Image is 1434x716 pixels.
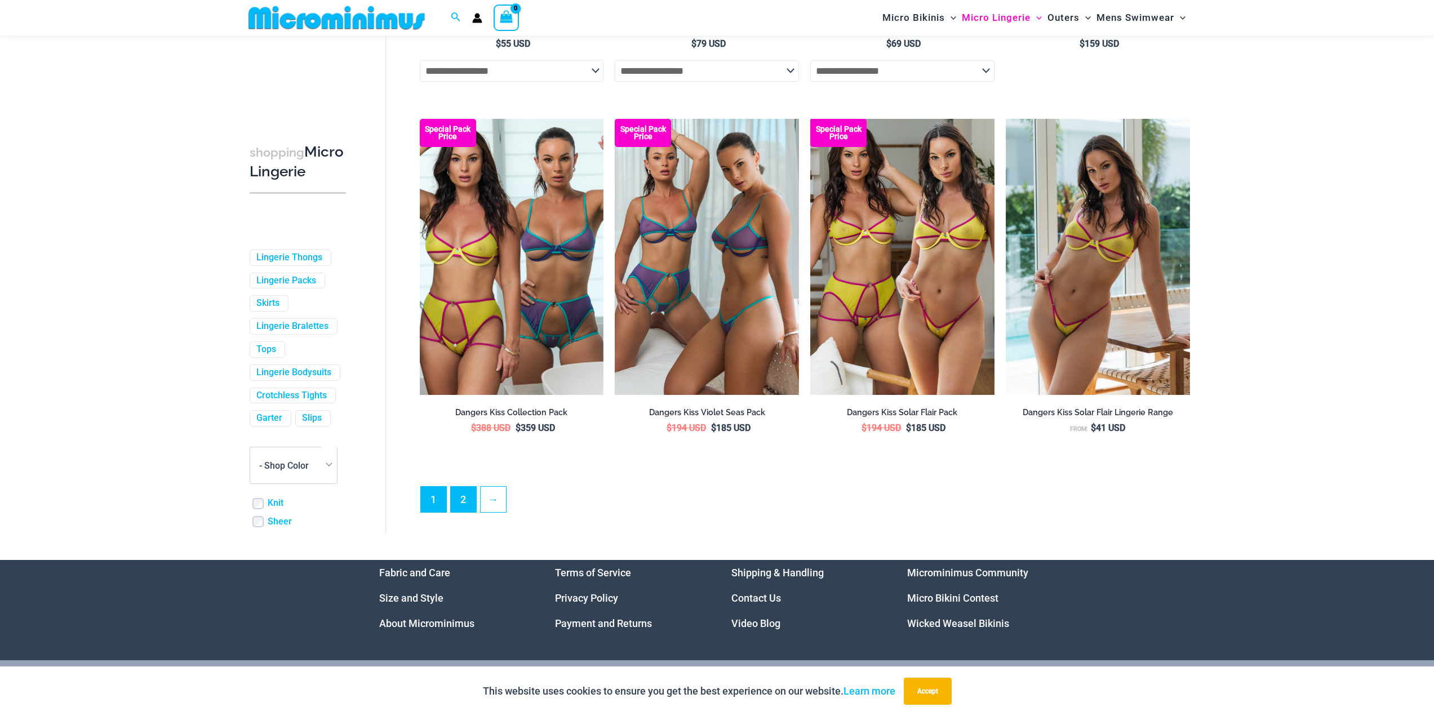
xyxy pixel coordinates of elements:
a: Dangers Kiss Collection Pack [420,407,604,422]
a: OutersMenu ToggleMenu Toggle [1045,3,1094,32]
a: Page 2 [451,487,476,512]
aside: Footer Widget 4 [907,560,1055,636]
a: Tops [256,344,276,355]
aside: Footer Widget 2 [555,560,703,636]
span: Micro Lingerie [962,3,1031,32]
a: Slips [302,412,322,424]
span: $ [1091,423,1096,433]
a: Knit [268,497,283,509]
a: Mens SwimwearMenu ToggleMenu Toggle [1094,3,1188,32]
a: Video Blog [731,617,780,629]
nav: Menu [555,560,703,636]
bdi: 359 USD [516,423,555,433]
aside: Footer Widget 1 [379,560,527,636]
bdi: 55 USD [496,38,530,49]
span: - Shop Color [250,447,338,484]
a: Contact Us [731,592,781,604]
h2: Dangers Kiss Violet Seas Pack [615,407,799,418]
h3: Micro Lingerie [250,143,346,181]
a: Size and Style [379,592,443,604]
span: $ [516,423,521,433]
a: Payment and Returns [555,617,652,629]
bdi: 185 USD [711,423,751,433]
a: Micro Bikini Contest [907,592,998,604]
nav: Menu [379,560,527,636]
nav: Site Navigation [878,2,1191,34]
a: → [481,487,506,512]
span: $ [906,423,911,433]
a: Lingerie Thongs [256,252,322,264]
nav: Menu [907,560,1055,636]
p: This website uses cookies to ensure you get the best experience on our website. [483,683,895,700]
bdi: 159 USD [1080,38,1119,49]
a: Dangers Kiss Violet Seas Pack [615,407,799,422]
span: $ [691,38,696,49]
a: Wicked Weasel Bikinis [907,617,1009,629]
img: Dangers kiss Collection Pack [420,119,604,395]
a: Dangers kiss Solar Flair Pack Dangers Kiss Solar Flair 1060 Bra 6060 Thong 1760 Garter 03Dangers ... [810,119,995,395]
b: Special Pack Price [420,126,476,140]
a: Micro LingerieMenu ToggleMenu Toggle [959,3,1045,32]
span: From: [1070,425,1088,433]
a: Fabric and Care [379,567,450,579]
h2: Dangers Kiss Solar Flair Lingerie Range [1006,407,1190,418]
a: Skirts [256,297,279,309]
span: Page 1 [421,487,446,512]
a: Lingerie Bodysuits [256,367,331,379]
button: Accept [904,678,952,705]
a: Sheer [268,516,292,528]
img: Dangers kiss Violet Seas Pack [615,119,799,395]
a: Micro BikinisMenu ToggleMenu Toggle [880,3,959,32]
span: - Shop Color [250,447,337,483]
span: Menu Toggle [1080,3,1091,32]
img: Dangers kiss Solar Flair Pack [810,119,995,395]
bdi: 79 USD [691,38,726,49]
bdi: 69 USD [886,38,921,49]
bdi: 194 USD [862,423,901,433]
a: Microminimus Community [907,567,1028,579]
a: Lingerie Bralettes [256,321,328,332]
a: Dangers Kiss Solar Flair Pack [810,407,995,422]
bdi: 41 USD [1091,423,1125,433]
a: Mesh [268,535,290,546]
span: $ [862,423,867,433]
bdi: 194 USD [667,423,706,433]
a: Dangers Kiss Solar Flair Lingerie Range [1006,407,1190,422]
bdi: 388 USD [471,423,510,433]
span: $ [886,38,891,49]
aside: Footer Widget 3 [731,560,880,636]
a: Search icon link [451,11,461,25]
h2: Dangers Kiss Solar Flair Pack [810,407,995,418]
nav: Product Pagination [420,486,1190,519]
nav: Menu [731,560,880,636]
bdi: 185 USD [906,423,945,433]
img: MM SHOP LOGO FLAT [244,5,429,30]
span: Outers [1047,3,1080,32]
img: Dangers Kiss Solar Flair 1060 Bra 6060 Thong 01 [1006,119,1190,395]
a: Dangers kiss Collection Pack Dangers Kiss Solar Flair 1060 Bra 611 Micro 1760 Garter 03Dangers Ki... [420,119,604,395]
span: shopping [250,145,304,159]
span: Menu Toggle [1031,3,1042,32]
span: $ [711,423,716,433]
span: $ [1080,38,1085,49]
span: $ [667,423,672,433]
a: Lingerie Packs [256,275,316,287]
a: Terms of Service [555,567,631,579]
b: Special Pack Price [810,126,867,140]
a: Privacy Policy [555,592,618,604]
b: Special Pack Price [615,126,671,140]
span: Mens Swimwear [1096,3,1174,32]
a: Learn more [843,685,895,697]
span: $ [496,38,501,49]
a: Dangers kiss Violet Seas Pack Dangers Kiss Violet Seas 1060 Bra 611 Micro 04Dangers Kiss Violet S... [615,119,799,395]
span: - Shop Color [259,460,309,471]
span: Micro Bikinis [882,3,945,32]
a: Dangers Kiss Solar Flair 1060 Bra 6060 Thong 01Dangers Kiss Solar Flair 1060 Bra 6060 Thong 04Dan... [1006,119,1190,395]
span: Menu Toggle [945,3,956,32]
a: About Microminimus [379,617,474,629]
span: Menu Toggle [1174,3,1186,32]
a: Account icon link [472,13,482,23]
a: Garter [256,412,282,424]
a: View Shopping Cart, empty [494,5,520,30]
a: Shipping & Handling [731,567,824,579]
